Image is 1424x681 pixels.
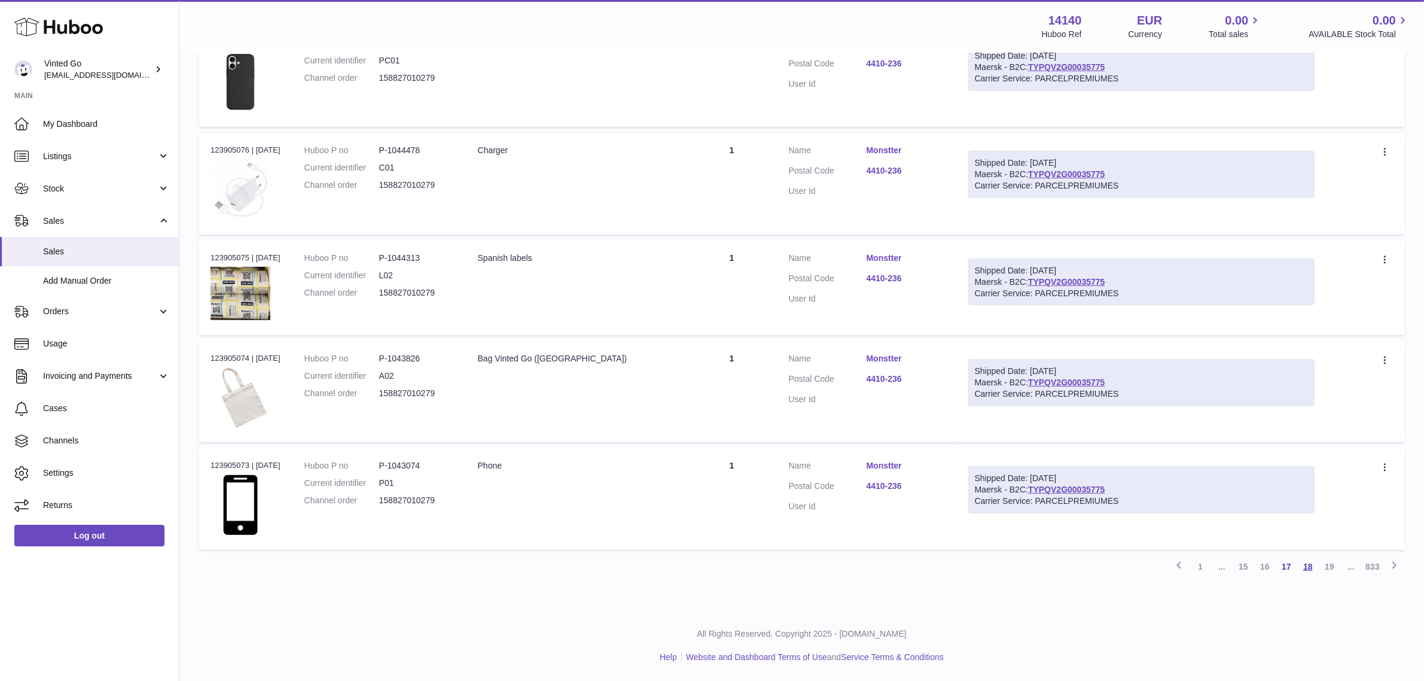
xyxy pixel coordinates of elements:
[975,50,1308,62] div: Shipped Date: [DATE]
[478,253,675,264] div: Spanish labels
[1042,29,1082,40] div: Huboo Ref
[686,652,827,662] a: Website and Dashboard Terms of Use
[1309,29,1410,40] span: AVAILABLE Stock Total
[379,270,454,281] dd: L02
[789,273,867,287] dt: Postal Code
[43,215,157,227] span: Sales
[43,435,170,446] span: Channels
[189,628,1414,640] p: All Rights Reserved. Copyright 2025 - [DOMAIN_NAME]
[379,478,454,489] dd: P01
[379,495,454,506] dd: 158827010279
[211,160,270,220] img: 141401752071805.jpg
[789,253,867,267] dt: Name
[1276,556,1297,577] a: 17
[1028,62,1105,72] a: TYPQV2G00035775
[379,162,454,174] dd: C01
[43,246,170,257] span: Sales
[304,460,379,472] dt: Huboo P no
[789,460,867,475] dt: Name
[789,481,867,495] dt: Postal Code
[1362,556,1383,577] a: 833
[975,265,1308,276] div: Shipped Date: [DATE]
[687,133,777,234] td: 1
[1254,556,1276,577] a: 16
[975,288,1308,299] div: Carrier Service: PARCELPREMIUMES
[1028,378,1105,387] a: TYPQV2G00035775
[43,370,157,382] span: Invoicing and Payments
[867,353,944,364] a: Monstter
[211,52,270,112] img: 141401752071838.jpg
[968,44,1315,91] div: Maersk - B2C:
[43,467,170,479] span: Settings
[789,353,867,367] dt: Name
[687,448,777,549] td: 1
[975,366,1308,377] div: Shipped Date: [DATE]
[43,500,170,511] span: Returns
[789,145,867,159] dt: Name
[1340,556,1362,577] span: ...
[1209,13,1262,40] a: 0.00 Total sales
[304,162,379,174] dt: Current identifier
[304,495,379,506] dt: Channel order
[211,475,270,535] img: 141401752071717.png
[43,275,170,287] span: Add Manual Order
[682,652,944,663] li: and
[1028,277,1105,287] a: TYPQV2G00035775
[789,293,867,305] dt: User Id
[478,145,675,156] div: Charger
[304,145,379,156] dt: Huboo P no
[14,525,164,546] a: Log out
[789,373,867,388] dt: Postal Code
[478,353,675,364] div: Bag Vinted Go ([GEOGRAPHIC_DATA])
[43,151,157,162] span: Listings
[867,145,944,156] a: Monstter
[867,373,944,385] a: 4410-236
[867,481,944,492] a: 4410-236
[304,478,379,489] dt: Current identifier
[379,353,454,364] dd: P-1043826
[379,72,454,84] dd: 158827010279
[44,58,152,81] div: Vinted Go
[867,58,944,69] a: 4410-236
[968,359,1315,406] div: Maersk - B2C:
[1048,13,1082,29] strong: 14140
[43,403,170,414] span: Cases
[789,394,867,405] dt: User Id
[304,55,379,66] dt: Current identifier
[43,118,170,130] span: My Dashboard
[867,165,944,177] a: 4410-236
[211,145,280,156] div: 123905076 | [DATE]
[304,388,379,399] dt: Channel order
[1319,556,1340,577] a: 19
[379,287,454,299] dd: 158827010279
[975,473,1308,484] div: Shipped Date: [DATE]
[44,70,176,80] span: [EMAIL_ADDRESS][DOMAIN_NAME]
[841,652,944,662] a: Service Terms & Conditions
[975,495,1308,507] div: Carrier Service: PARCELPREMIUMES
[789,58,867,72] dt: Postal Code
[379,145,454,156] dd: P-1044478
[968,259,1315,306] div: Maersk - B2C:
[1373,13,1396,29] span: 0.00
[304,270,379,281] dt: Current identifier
[304,72,379,84] dt: Channel order
[478,460,675,472] div: Phone
[1297,556,1319,577] a: 18
[379,55,454,66] dd: PC01
[789,165,867,180] dt: Postal Code
[211,353,280,364] div: 123905074 | [DATE]
[43,306,157,317] span: Orders
[975,157,1308,169] div: Shipped Date: [DATE]
[379,180,454,191] dd: 158827010279
[304,287,379,299] dt: Channel order
[14,60,32,78] img: internalAdmin-14140@internal.huboo.com
[789,186,867,197] dt: User Id
[867,253,944,264] a: Monstter
[43,338,170,349] span: Usage
[1028,169,1105,179] a: TYPQV2G00035775
[1309,13,1410,40] a: 0.00 AVAILABLE Stock Total
[789,78,867,90] dt: User Id
[687,26,777,127] td: 1
[211,368,270,428] img: 141401752071770.png
[867,460,944,472] a: Monstter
